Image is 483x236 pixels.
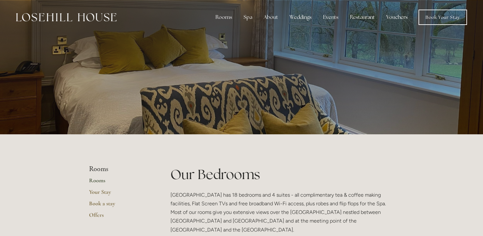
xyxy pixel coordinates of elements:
img: Losehill House [16,13,117,21]
div: About [259,11,283,24]
p: [GEOGRAPHIC_DATA] has 18 bedrooms and 4 suites - all complimentary tea & coffee making facilities... [170,191,394,234]
h1: Our Bedrooms [170,165,394,184]
a: Rooms [89,177,150,188]
div: Weddings [284,11,317,24]
a: Vouchers [381,11,413,24]
a: Book a stay [89,200,150,211]
div: Restaurant [345,11,380,24]
div: Spa [238,11,257,24]
div: Events [318,11,343,24]
a: Offers [89,211,150,223]
a: Book Your Stay [419,10,467,25]
a: Your Stay [89,188,150,200]
div: Rooms [210,11,237,24]
li: Rooms [89,165,150,173]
